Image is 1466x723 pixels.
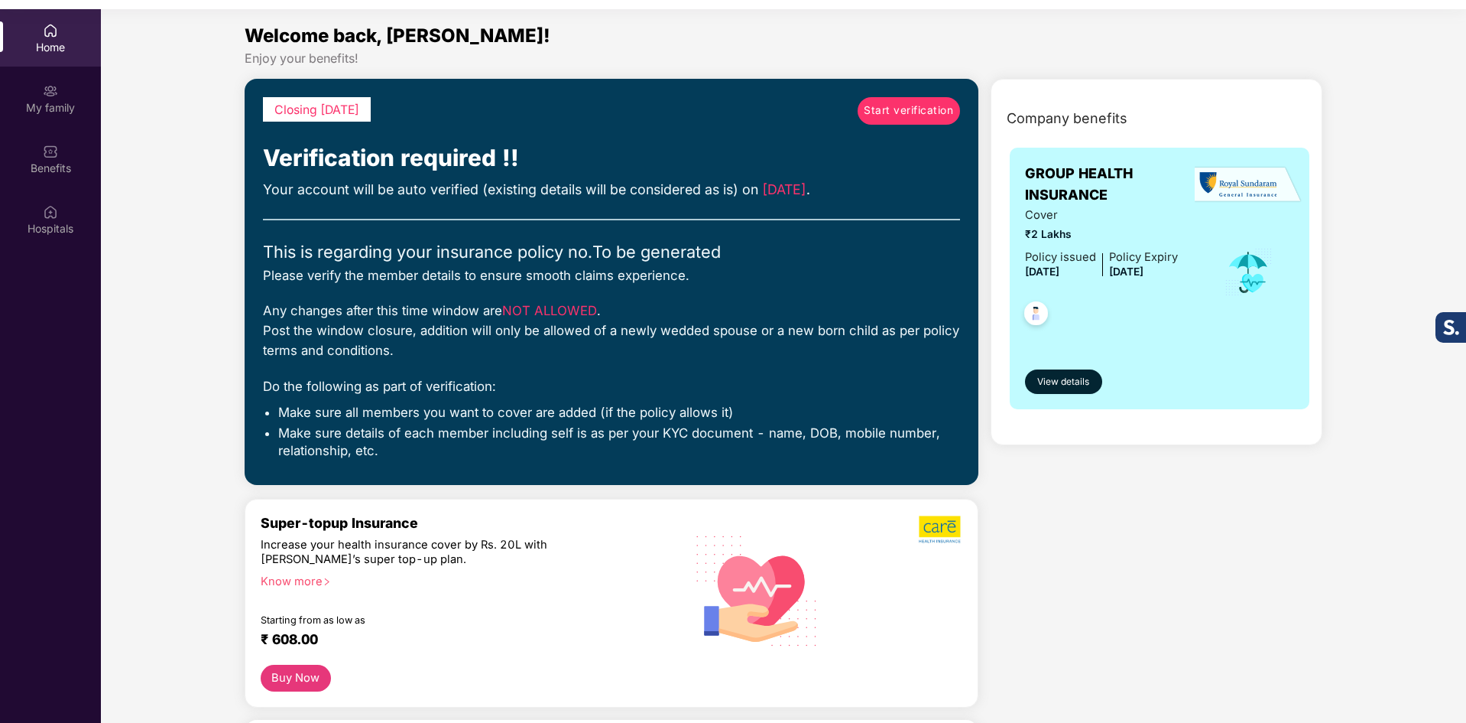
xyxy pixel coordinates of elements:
div: Policy issued [1025,249,1096,266]
img: svg+xml;base64,PHN2ZyB4bWxucz0iaHR0cDovL3d3dy53My5vcmcvMjAwMC9zdmciIHdpZHRoPSI0OC45NDMiIGhlaWdodD... [1017,297,1055,334]
button: View details [1025,370,1102,394]
span: Welcome back, [PERSON_NAME]! [245,24,550,47]
span: NOT ALLOWED [502,303,597,318]
div: This is regarding your insurance policy no. To be generated [263,239,960,265]
div: Your account will be auto verified (existing details will be considered as is) on . [263,179,960,200]
img: svg+xml;base64,PHN2ZyBpZD0iSG9zcGl0YWxzIiB4bWxucz0iaHR0cDovL3d3dy53My5vcmcvMjAwMC9zdmciIHdpZHRoPS... [43,204,58,220]
li: Make sure all members you want to cover are added (if the policy allows it) [278,404,960,421]
div: Super-topup Insurance [261,515,670,531]
span: [DATE] [1025,265,1059,278]
img: svg+xml;base64,PHN2ZyBpZD0iQmVuZWZpdHMiIHhtbG5zPSJodHRwOi8vd3d3LnczLm9yZy8yMDAwL3N2ZyIgd2lkdGg9Ij... [43,144,58,159]
a: Start verification [858,97,960,125]
div: Do the following as part of verification: [263,376,960,396]
div: Enjoy your benefits! [245,50,1323,67]
div: Policy Expiry [1109,249,1178,266]
span: Start verification [864,103,953,119]
img: b5dec4f62d2307b9de63beb79f102df3.png [919,515,962,544]
span: View details [1037,375,1089,389]
img: icon [1224,247,1273,298]
span: Closing [DATE] [274,103,359,117]
span: ₹2 Lakhs [1025,226,1178,243]
img: insurerLogo [1195,166,1302,204]
div: Starting from as low as [261,614,605,625]
img: svg+xml;base64,PHN2ZyB4bWxucz0iaHR0cDovL3d3dy53My5vcmcvMjAwMC9zdmciIHhtbG5zOnhsaW5rPSJodHRwOi8vd3... [684,516,830,664]
div: Verification required !! [263,140,960,176]
div: Increase your health insurance cover by Rs. 20L with [PERSON_NAME]’s super top-up plan. [261,538,604,568]
span: GROUP HEALTH INSURANCE [1025,163,1203,207]
li: Make sure details of each member including self is as per your KYC document - name, DOB, mobile n... [278,425,960,459]
span: [DATE] [762,181,806,197]
span: [DATE] [1109,265,1143,278]
div: Know more [261,575,661,585]
div: Any changes after this time window are . Post the window closure, addition will only be allowed o... [263,301,960,361]
span: Cover [1025,207,1178,224]
div: ₹ 608.00 [261,631,655,650]
img: svg+xml;base64,PHN2ZyBpZD0iSG9tZSIgeG1sbnM9Imh0dHA6Ly93d3cudzMub3JnLzIwMDAvc3ZnIiB3aWR0aD0iMjAiIG... [43,23,58,38]
img: svg+xml;base64,PHN2ZyB3aWR0aD0iMjAiIGhlaWdodD0iMjAiIHZpZXdCb3g9IjAgMCAyMCAyMCIgZmlsbD0ibm9uZSIgeG... [43,83,58,99]
span: Company benefits [1007,108,1127,129]
div: Please verify the member details to ensure smooth claims experience. [263,265,960,285]
button: Buy Now [261,665,331,692]
span: right [323,578,331,586]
